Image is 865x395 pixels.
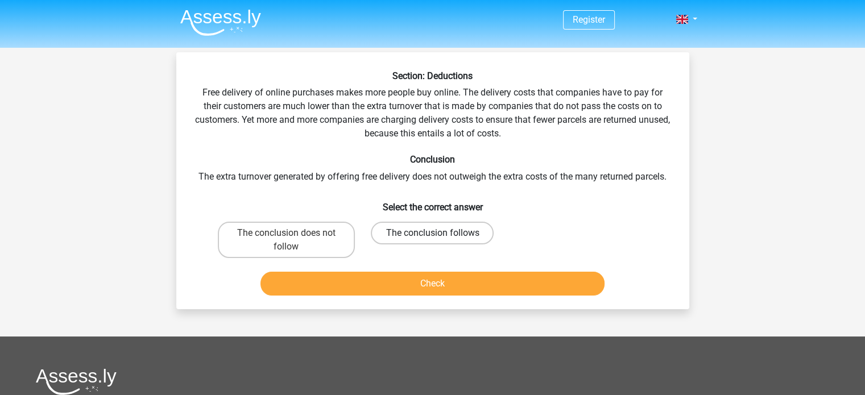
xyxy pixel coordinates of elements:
[573,14,605,25] a: Register
[181,70,685,300] div: Free delivery of online purchases makes more people buy online. The delivery costs that companies...
[194,70,671,81] h6: Section: Deductions
[218,222,355,258] label: The conclusion does not follow
[194,193,671,213] h6: Select the correct answer
[194,154,671,165] h6: Conclusion
[180,9,261,36] img: Assessly
[260,272,605,296] button: Check
[371,222,494,244] label: The conclusion follows
[36,368,117,395] img: Assessly logo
